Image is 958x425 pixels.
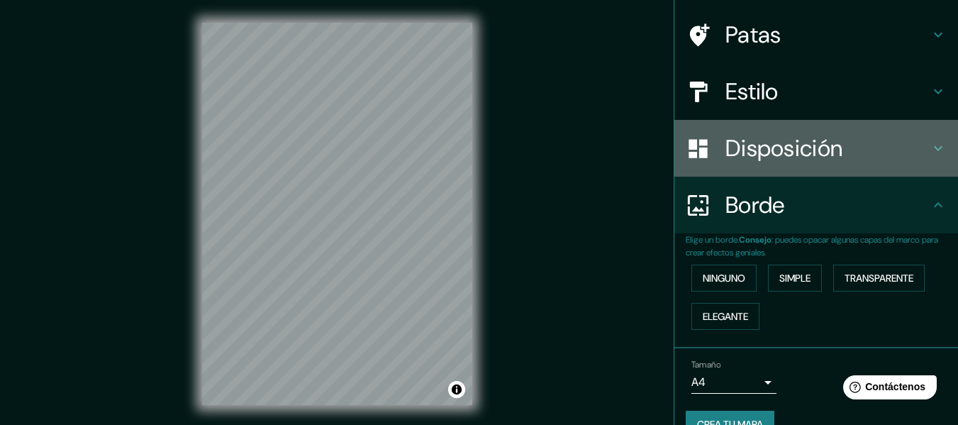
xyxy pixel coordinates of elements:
button: Elegante [691,303,759,330]
font: : puedes opacar algunas capas del marco para crear efectos geniales. [686,234,938,258]
div: Borde [674,177,958,233]
font: Elige un borde. [686,234,739,245]
button: Simple [768,265,822,292]
button: Transparente [833,265,925,292]
div: A4 [691,371,776,394]
font: Ninguno [703,272,745,285]
font: Estilo [725,77,779,106]
div: Patas [674,6,958,63]
font: Tamaño [691,359,720,370]
font: Transparente [845,272,913,285]
button: Ninguno [691,265,757,292]
font: Disposición [725,133,842,163]
button: Activar o desactivar atribución [448,381,465,398]
font: A4 [691,375,706,390]
font: Simple [779,272,811,285]
iframe: Lanzador de widgets de ayuda [832,370,942,409]
canvas: Mapa [202,23,472,405]
div: Disposición [674,120,958,177]
font: Borde [725,190,785,220]
font: Patas [725,20,781,50]
font: Consejo [739,234,772,245]
font: Elegante [703,310,748,323]
div: Estilo [674,63,958,120]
